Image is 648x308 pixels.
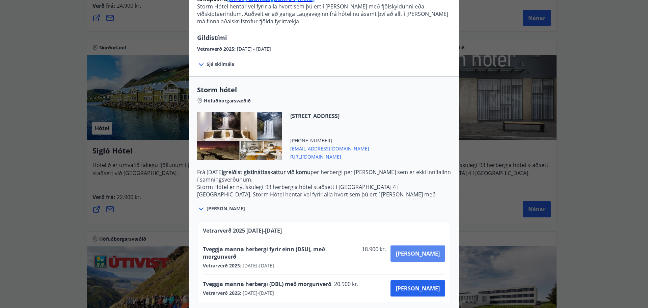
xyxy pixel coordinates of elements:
p: Storm Hótel er nýtískulegt 93 herbergja hótel staðsett í [GEOGRAPHIC_DATA] 4 í [GEOGRAPHIC_DATA].... [197,183,451,213]
span: Gildistími [197,33,227,42]
span: [PHONE_NUMBER] [290,137,369,144]
span: [URL][DOMAIN_NAME] [290,152,369,160]
span: Höfuðborgarsvæðið [204,97,251,104]
span: Sjá skilmála [207,61,234,68]
strong: greiðist gistináttaskattur við komu [223,168,310,176]
span: [STREET_ADDRESS] [290,112,369,120]
span: Vetrarverð 2025 : [197,46,237,52]
p: Storm Hótel hentar vel fyrir alla hvort sem þú ert í [PERSON_NAME] með fjölskyldunni eða viðskipt... [197,3,451,25]
p: Frá [DATE] per herbergi per [PERSON_NAME] sem er ekki innifalinn í samningsverðunum. [197,168,451,183]
span: [DATE] - [DATE] [237,46,271,52]
span: Storm hótel [197,85,451,95]
span: [EMAIL_ADDRESS][DOMAIN_NAME] [290,144,369,152]
span: [PERSON_NAME] [207,205,245,212]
